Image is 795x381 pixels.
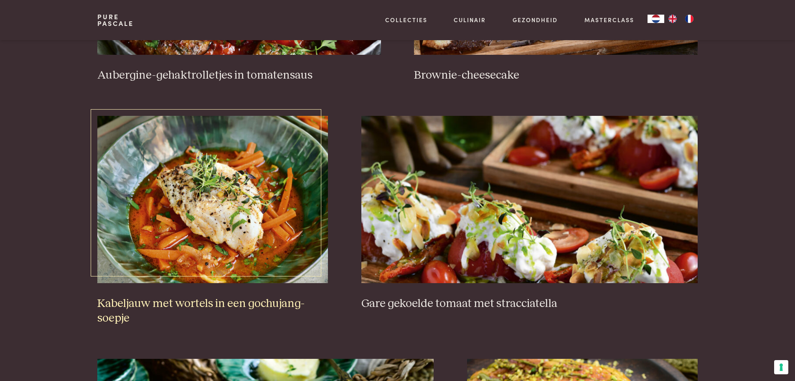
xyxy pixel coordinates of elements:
[361,297,698,311] h3: Gare gekoelde tomaat met stracciatella
[97,68,381,83] h3: Aubergine-gehaktrolletjes in tomatensaus
[648,15,664,23] a: NL
[97,13,134,27] a: PurePascale
[454,15,486,24] a: Culinair
[414,68,697,83] h3: Brownie-cheesecake
[664,15,698,23] ul: Language list
[681,15,698,23] a: FR
[361,116,698,311] a: Gare gekoelde tomaat met stracciatella Gare gekoelde tomaat met stracciatella
[97,297,328,325] h3: Kabeljauw met wortels in een gochujang-soepje
[664,15,681,23] a: EN
[97,116,328,283] img: Kabeljauw met wortels in een gochujang-soepje
[648,15,664,23] div: Language
[97,116,328,325] a: Kabeljauw met wortels in een gochujang-soepje Kabeljauw met wortels in een gochujang-soepje
[774,360,788,374] button: Uw voorkeuren voor toestemming voor trackingtechnologieën
[584,15,634,24] a: Masterclass
[361,116,698,283] img: Gare gekoelde tomaat met stracciatella
[513,15,558,24] a: Gezondheid
[385,15,427,24] a: Collecties
[648,15,698,23] aside: Language selected: Nederlands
